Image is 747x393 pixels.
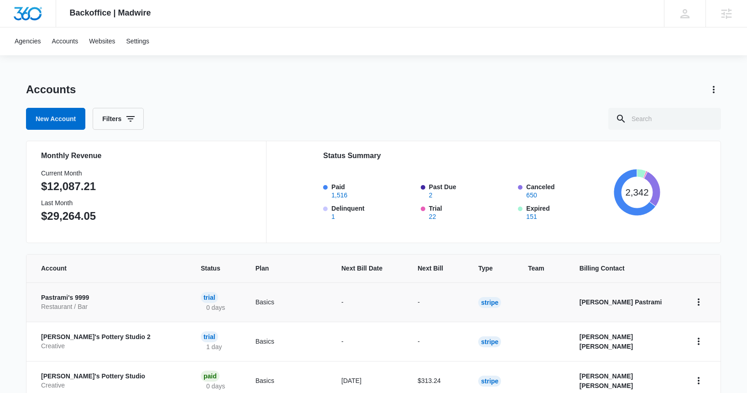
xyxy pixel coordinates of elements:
[407,282,467,322] td: -
[256,297,319,307] p: Basics
[429,213,436,220] button: Trial
[256,264,319,273] span: Plan
[70,8,151,18] span: Backoffice | Madwire
[41,372,179,390] a: [PERSON_NAME]'s Pottery StudioCreative
[93,108,144,130] button: Filters
[580,372,633,389] strong: [PERSON_NAME] [PERSON_NAME]
[526,204,610,220] label: Expired
[706,82,721,97] button: Actions
[429,182,513,198] label: Past Due
[41,169,96,178] h3: Current Month
[41,264,166,273] span: Account
[429,192,433,198] button: Past Due
[478,376,501,387] div: Stripe
[528,264,544,273] span: Team
[201,342,227,352] p: 1 day
[330,322,407,361] td: -
[331,204,415,220] label: Delinquent
[526,192,537,198] button: Canceled
[341,264,382,273] span: Next Bill Date
[41,333,179,342] p: [PERSON_NAME]'s Pottery Studio 2
[41,178,96,195] p: $12,087.21
[691,334,706,349] button: home
[478,264,493,273] span: Type
[121,27,155,55] a: Settings
[41,293,179,311] a: Pastrami's 9999Restaurant / Bar
[580,333,633,350] strong: [PERSON_NAME] [PERSON_NAME]
[478,297,501,308] div: Stripe
[580,264,669,273] span: Billing Contact
[256,337,319,346] p: Basics
[331,182,415,198] label: Paid
[26,83,76,96] h1: Accounts
[201,331,218,342] div: Trial
[691,373,706,388] button: home
[323,150,660,161] h2: Status Summary
[526,213,537,220] button: Expired
[478,336,501,347] div: Stripe
[608,108,721,130] input: Search
[41,293,179,303] p: Pastrami's 9999
[26,108,85,130] a: New Account
[331,192,347,198] button: Paid
[691,295,706,309] button: home
[47,27,84,55] a: Accounts
[256,376,319,386] p: Basics
[201,382,230,391] p: 0 days
[330,282,407,322] td: -
[580,298,662,306] strong: [PERSON_NAME] Pastrami
[625,187,648,197] tspan: 2,342
[41,303,179,312] p: Restaurant / Bar
[41,372,179,381] p: [PERSON_NAME]'s Pottery Studio
[41,333,179,351] a: [PERSON_NAME]'s Pottery Studio 2Creative
[41,150,255,161] h2: Monthly Revenue
[41,198,96,208] h3: Last Month
[418,264,443,273] span: Next Bill
[201,264,220,273] span: Status
[526,182,610,198] label: Canceled
[201,303,230,313] p: 0 days
[407,322,467,361] td: -
[201,292,218,303] div: Trial
[9,27,47,55] a: Agencies
[84,27,120,55] a: Websites
[41,342,179,351] p: Creative
[41,381,179,390] p: Creative
[429,204,513,220] label: Trial
[41,208,96,224] p: $29,264.05
[201,371,219,382] div: Paid
[331,213,335,220] button: Delinquent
